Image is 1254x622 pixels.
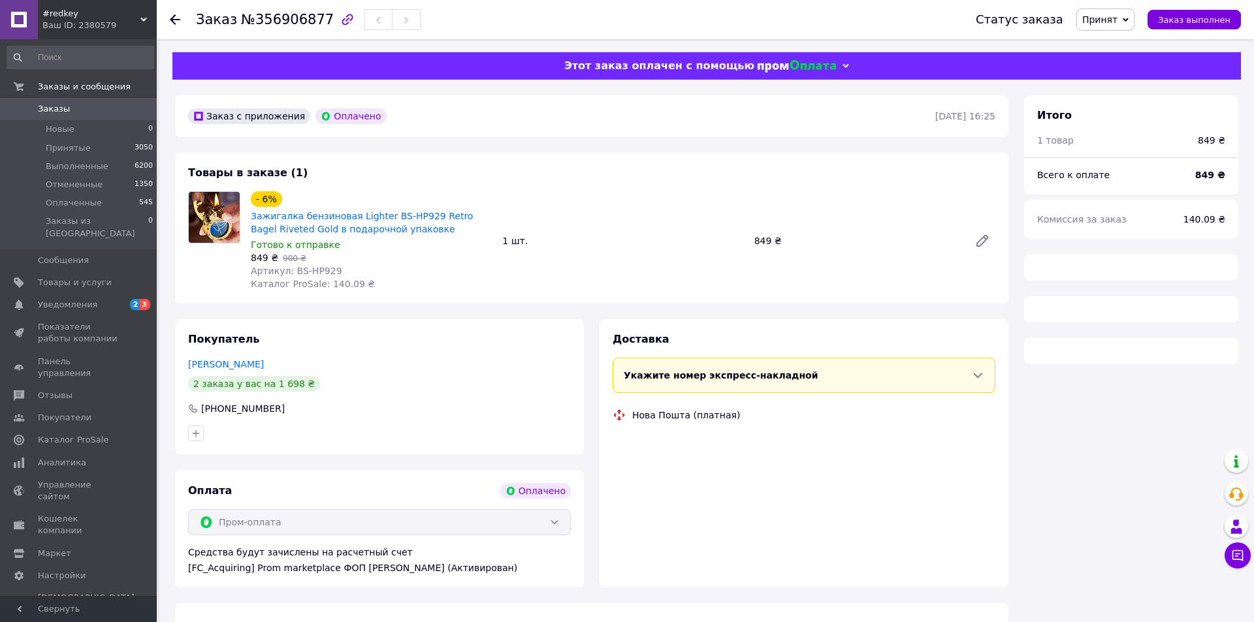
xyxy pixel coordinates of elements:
div: [PHONE_NUMBER] [200,402,286,415]
span: Каталог ProSale: 140.09 ₴ [251,279,375,289]
span: Принят [1082,14,1117,25]
span: Всего к оплате [1037,170,1110,180]
span: Отмененные [46,179,103,191]
span: Заказ выполнен [1158,15,1230,25]
span: Комиссия за заказ [1037,214,1127,225]
div: Ваш ID: 2380579 [42,20,157,31]
span: Отзывы [38,390,72,401]
span: Принятые [46,142,91,154]
span: Аналитика [38,457,86,469]
span: Уведомления [38,299,97,311]
span: #redkey [42,8,140,20]
span: Настройки [38,570,86,582]
span: 900 ₴ [283,254,306,263]
span: 0 [148,215,153,239]
time: [DATE] 16:25 [935,111,995,121]
a: Зажигалка бензиновая Lighter BS-HP929 Retro Bagel Riveted Gold в подарочной упаковке [251,211,473,234]
span: Этот заказ оплачен с помощью [564,59,754,72]
span: Сообщения [38,255,89,266]
span: Заказ [196,12,237,27]
div: 2 заказа у вас на 1 698 ₴ [188,376,320,392]
span: Покупатель [188,333,259,345]
a: Редактировать [969,228,995,254]
span: Укажите номер экспресс-накладной [624,370,818,381]
span: 6200 [135,161,153,172]
span: 140.09 ₴ [1183,214,1225,225]
a: [PERSON_NAME] [188,359,264,369]
div: [FC_Acquiring] Prom marketplace ФОП [PERSON_NAME] (Активирован) [188,561,571,574]
span: Доставка [613,333,669,345]
div: Нова Пошта (платная) [629,409,743,422]
div: Оплачено [315,108,386,124]
span: Новые [46,123,74,135]
div: - 6% [251,191,282,207]
button: Чат с покупателем [1225,542,1251,568]
span: 3 [140,299,150,310]
div: 849 ₴ [749,232,964,250]
span: Заказы [38,103,70,115]
span: Кошелек компании [38,513,121,536]
img: evopay logo [758,60,836,72]
span: 3050 [135,142,153,154]
div: Статус заказа [976,13,1063,26]
b: 849 ₴ [1195,170,1225,180]
img: Зажигалка бензиновая Lighter BS-HP929 Retro Bagel Riveted Gold в подарочной упаковке [189,192,240,243]
div: Вернуться назад [170,13,180,26]
span: Каталог ProSale [38,434,108,446]
span: Заказы и сообщения [38,81,131,93]
span: 1 товар [1037,135,1074,146]
span: 2 [130,299,140,310]
div: 849 ₴ [1198,134,1225,147]
div: Оплачено [500,483,571,499]
input: Поиск [7,46,154,69]
span: 545 [139,197,153,209]
button: Заказ выполнен [1148,10,1241,29]
span: №356906877 [241,12,334,27]
span: Артикул: BS-HP929 [251,266,342,276]
span: Заказы из [GEOGRAPHIC_DATA] [46,215,148,239]
span: Готово к отправке [251,240,340,250]
span: Покупатели [38,412,91,424]
div: Средства будут зачислены на расчетный счет [188,546,571,574]
span: Панель управления [38,356,121,379]
span: Товары в заказе (1) [188,166,308,179]
span: Товары и услуги [38,277,112,288]
div: 1 шт. [497,232,748,250]
span: Выполненные [46,161,108,172]
span: Показатели работы компании [38,321,121,345]
span: 1350 [135,179,153,191]
span: Маркет [38,548,71,559]
div: Заказ с приложения [188,108,310,124]
span: 849 ₴ [251,253,278,263]
span: Оплаченные [46,197,102,209]
span: Итого [1037,109,1072,121]
span: 0 [148,123,153,135]
span: Управление сайтом [38,479,121,503]
span: Оплата [188,484,232,497]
